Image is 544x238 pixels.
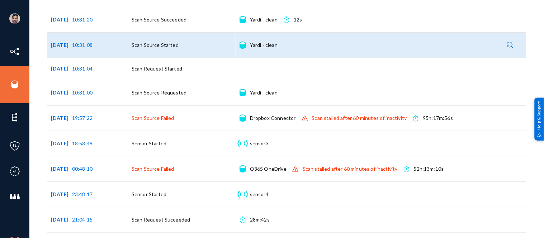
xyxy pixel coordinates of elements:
div: 12s [294,16,302,23]
span: [DATE] [51,89,72,96]
div: 28m:42s [250,216,270,223]
div: Yardi - clean [250,89,278,96]
span: 23:48:17 [72,191,93,197]
div: Scan stalled after 60 minutes of inactivity [303,165,398,173]
img: icon-sources.svg [9,79,20,90]
img: icon-source.svg [240,115,246,122]
span: Sensor Started [132,140,166,146]
span: Scan Source Started [132,42,179,48]
div: sensor3 [250,140,269,147]
div: Scan stalled after 60 minutes of inactivity [312,115,407,122]
span: [DATE] [51,217,72,223]
img: icon-sensor.svg [237,191,249,198]
img: help_support.svg [537,132,542,137]
div: Yardi - clean [250,16,278,23]
span: 10:31:00 [72,89,93,96]
img: icon-source.svg [240,16,246,23]
span: 19:57:22 [72,115,93,121]
div: 95h:17m:56s [423,115,453,122]
img: icon-policies.svg [9,141,20,151]
img: icon-compliance.svg [9,166,20,177]
img: icon-source.svg [240,89,246,96]
img: icon-time.svg [240,216,245,223]
span: Scan Source Failed [132,166,174,172]
img: icon-detail.svg [507,42,514,48]
span: Scan Source Failed [132,115,174,121]
span: Sensor Started [132,191,166,197]
img: icon-sensor.svg [237,140,249,147]
div: sensor4 [250,191,269,198]
span: 18:53:49 [72,140,93,146]
span: [DATE] [51,16,72,23]
img: icon-source.svg [240,165,246,173]
span: [DATE] [51,115,72,121]
img: icon-source.svg [240,42,246,49]
img: icon-inventory.svg [9,46,20,57]
img: icon-elements.svg [9,112,20,123]
img: icon-members.svg [9,191,20,202]
span: Scan Request Started [132,65,182,72]
span: 10:31:20 [72,16,93,23]
div: Dropbox Connector [250,115,296,122]
img: icon-time.svg [404,165,409,173]
span: Scan Source Requested [132,89,186,96]
span: [DATE] [51,140,72,146]
span: [DATE] [51,42,72,48]
span: 10:31:08 [72,42,93,48]
div: O365 OneDrive [250,165,287,173]
img: icon-time.svg [284,16,289,23]
img: icon-time.svg [413,115,418,122]
span: [DATE] [51,166,72,172]
span: 21:04:15 [72,217,93,223]
span: [DATE] [51,65,72,72]
span: [DATE] [51,191,72,197]
span: Scan Request Succeeded [132,217,190,223]
img: ACg8ocK1ZkZ6gbMmCU1AeqPIsBvrTWeY1xNXvgxNjkUXxjcqAiPEIvU=s96-c [9,13,20,24]
div: Help & Support [535,97,544,140]
div: Yardi - clean [250,42,278,49]
span: 10:31:04 [72,65,93,72]
span: Scan Source Succeeded [132,16,186,23]
div: 52h:13m:10s [414,165,444,173]
span: 00:48:10 [72,166,93,172]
